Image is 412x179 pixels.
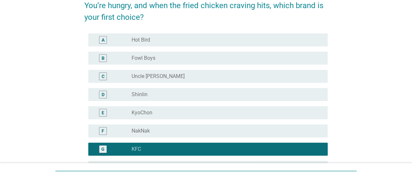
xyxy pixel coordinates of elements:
label: KyoChon [132,109,152,116]
label: Hot Bird [132,37,150,43]
label: KFC [132,146,141,152]
div: B [102,55,105,61]
div: A [102,36,105,43]
div: C [102,73,105,80]
label: Uncle [PERSON_NAME] [132,73,185,80]
label: NakNak [132,128,150,134]
label: Shinlin [132,91,148,98]
div: E [102,109,104,116]
div: D [102,91,105,98]
div: F [102,127,104,134]
div: G [101,146,105,152]
label: Fowl Boys [132,55,155,61]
